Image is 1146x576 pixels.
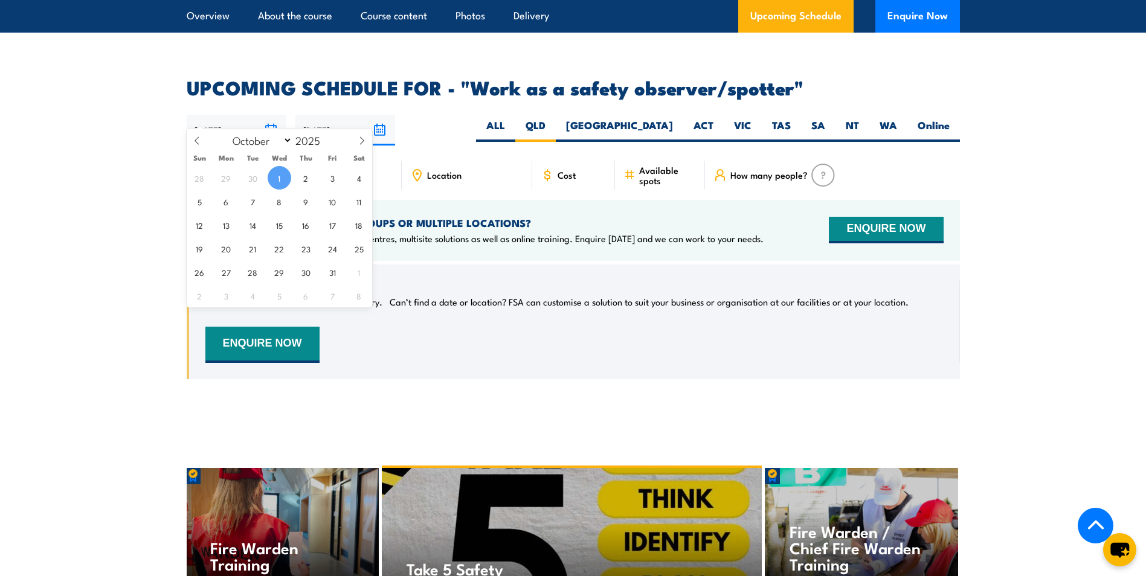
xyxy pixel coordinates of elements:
span: October 7, 2025 [241,190,265,213]
span: October 25, 2025 [347,237,371,260]
label: Online [907,118,960,142]
span: November 3, 2025 [214,284,238,307]
span: September 28, 2025 [188,166,211,190]
h2: UPCOMING SCHEDULE FOR - "Work as a safety observer/spotter" [187,78,960,95]
label: ACT [683,118,724,142]
span: Sat [346,154,372,162]
span: October 20, 2025 [214,237,238,260]
label: [GEOGRAPHIC_DATA] [556,118,683,142]
span: November 1, 2025 [347,260,371,284]
span: November 8, 2025 [347,284,371,307]
span: Mon [213,154,239,162]
span: September 30, 2025 [241,166,265,190]
span: October 15, 2025 [268,213,291,237]
label: NT [835,118,869,142]
label: WA [869,118,907,142]
span: November 6, 2025 [294,284,318,307]
input: From date [187,115,286,146]
span: Wed [266,154,292,162]
input: To date [295,115,395,146]
span: October 29, 2025 [268,260,291,284]
label: QLD [515,118,556,142]
span: September 29, 2025 [214,166,238,190]
span: October 11, 2025 [347,190,371,213]
span: October 26, 2025 [188,260,211,284]
span: October 1, 2025 [268,166,291,190]
span: Available spots [639,165,697,185]
h4: Fire Warden / Chief Fire Warden Training [790,523,933,572]
p: Can’t find a date or location? FSA can customise a solution to suit your business or organisation... [390,296,909,308]
span: October 5, 2025 [188,190,211,213]
span: Tue [239,154,266,162]
span: October 13, 2025 [214,213,238,237]
button: chat-button [1103,533,1136,566]
span: October 2, 2025 [294,166,318,190]
span: October 21, 2025 [241,237,265,260]
span: How many people? [730,170,808,180]
span: October 17, 2025 [321,213,344,237]
span: October 14, 2025 [241,213,265,237]
select: Month [227,132,292,148]
span: Cost [558,170,576,180]
label: ALL [476,118,515,142]
span: October 24, 2025 [321,237,344,260]
button: ENQUIRE NOW [205,327,320,363]
label: SA [801,118,835,142]
span: October 12, 2025 [188,213,211,237]
span: November 5, 2025 [268,284,291,307]
label: VIC [724,118,762,142]
span: October 31, 2025 [321,260,344,284]
span: November 7, 2025 [321,284,344,307]
span: October 18, 2025 [347,213,371,237]
span: October 28, 2025 [241,260,265,284]
span: Location [427,170,462,180]
p: We offer onsite training, training at our centres, multisite solutions as well as online training... [205,232,764,245]
span: October 16, 2025 [294,213,318,237]
span: Thu [292,154,319,162]
span: October 3, 2025 [321,166,344,190]
span: Fri [319,154,346,162]
label: TAS [762,118,801,142]
button: ENQUIRE NOW [829,217,943,243]
span: October 6, 2025 [214,190,238,213]
span: October 4, 2025 [347,166,371,190]
input: Year [292,133,332,147]
span: October 23, 2025 [294,237,318,260]
span: October 8, 2025 [268,190,291,213]
span: October 10, 2025 [321,190,344,213]
span: November 4, 2025 [241,284,265,307]
span: October 30, 2025 [294,260,318,284]
span: Sun [187,154,213,162]
span: October 27, 2025 [214,260,238,284]
span: October 22, 2025 [268,237,291,260]
span: November 2, 2025 [188,284,211,307]
span: October 19, 2025 [188,237,211,260]
h4: NEED TRAINING FOR LARGER GROUPS OR MULTIPLE LOCATIONS? [205,216,764,229]
span: October 9, 2025 [294,190,318,213]
h4: Fire Warden Training [210,539,353,572]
